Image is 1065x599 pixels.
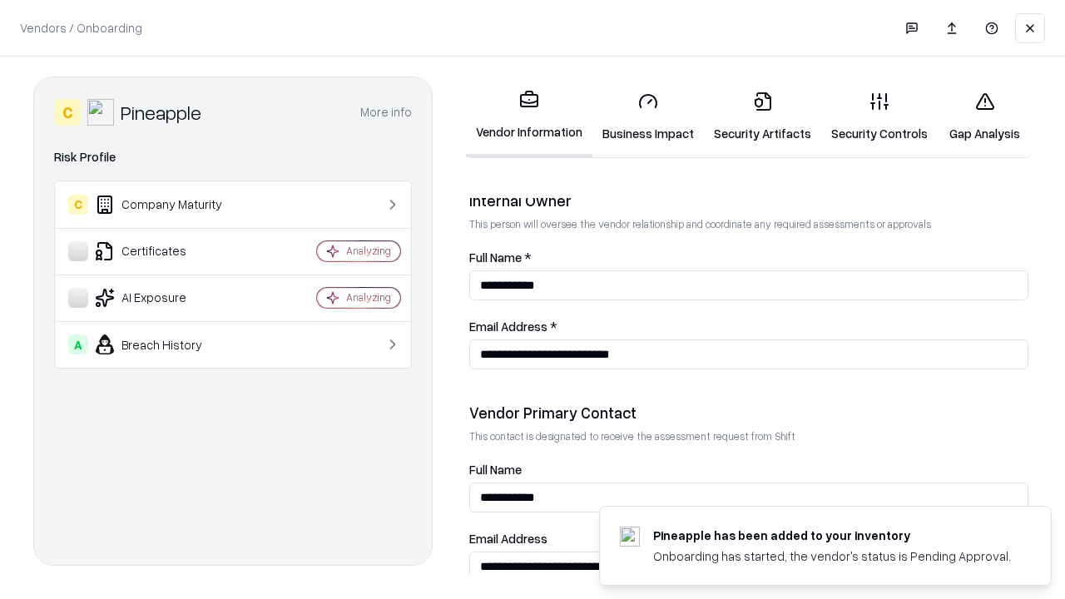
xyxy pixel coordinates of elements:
p: This contact is designated to receive the assessment request from Shift [469,429,1028,443]
a: Security Controls [821,78,938,156]
div: A [68,334,88,354]
div: AI Exposure [68,288,267,308]
img: pineappleenergy.com [620,527,640,547]
div: Analyzing [346,290,391,304]
a: Vendor Information [466,77,592,157]
div: Breach History [68,334,267,354]
div: Onboarding has started, the vendor's status is Pending Approval. [653,547,1011,565]
p: This person will oversee the vendor relationship and coordinate any required assessments or appro... [469,217,1028,231]
div: Internal Owner [469,191,1028,210]
div: Risk Profile [54,147,412,167]
div: Analyzing [346,244,391,258]
div: Vendor Primary Contact [469,403,1028,423]
img: Pineapple [87,99,114,126]
a: Security Artifacts [704,78,821,156]
div: Company Maturity [68,195,267,215]
div: Certificates [68,241,267,261]
div: C [68,195,88,215]
a: Business Impact [592,78,704,156]
label: Full Name * [469,251,1028,264]
label: Full Name [469,463,1028,476]
div: Pineapple [121,99,201,126]
div: C [54,99,81,126]
label: Email Address [469,532,1028,545]
p: Vendors / Onboarding [20,19,142,37]
label: Email Address * [469,320,1028,333]
div: Pineapple has been added to your inventory [653,527,1011,544]
button: More info [360,97,412,127]
a: Gap Analysis [938,78,1032,156]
